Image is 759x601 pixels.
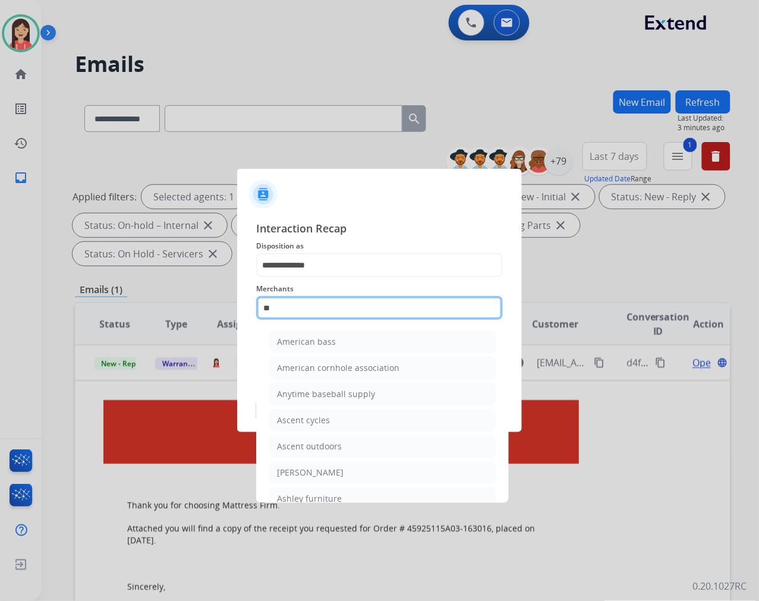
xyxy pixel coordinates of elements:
div: American bass [277,336,336,348]
span: Interaction Recap [256,220,503,239]
img: contactIcon [249,180,278,209]
div: Ascent cycles [277,414,330,426]
div: Ascent outdoors [277,440,342,452]
div: Anytime baseball supply [277,388,375,400]
p: 0.20.1027RC [693,580,747,594]
div: [PERSON_NAME] [277,467,344,479]
div: American cornhole association [277,362,399,374]
div: Ashley furniture [277,493,342,505]
span: Disposition as [256,239,503,253]
span: Merchants [256,282,503,296]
